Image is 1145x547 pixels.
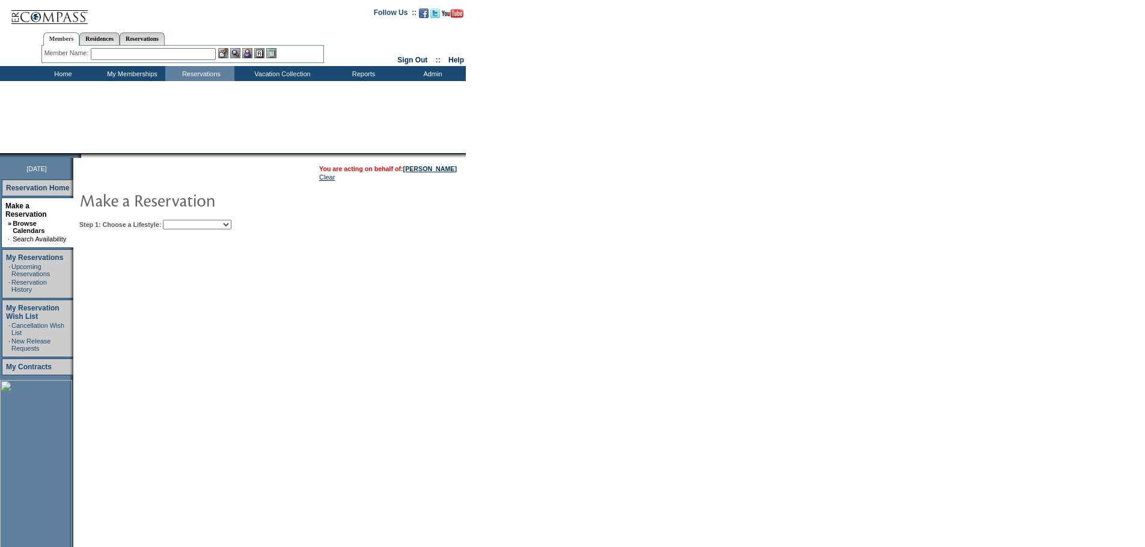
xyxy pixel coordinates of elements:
td: Home [27,66,96,81]
td: · [8,279,10,293]
img: b_edit.gif [218,48,228,58]
td: My Memberships [96,66,165,81]
img: blank.gif [81,153,82,158]
a: Clear [319,174,335,181]
a: Follow us on Twitter [430,12,440,19]
a: [PERSON_NAME] [403,165,457,172]
div: Member Name: [44,48,91,58]
td: · [8,337,10,352]
img: Follow us on Twitter [430,8,440,18]
a: Help [448,56,464,64]
a: Upcoming Reservations [11,263,50,277]
span: [DATE] [26,165,47,172]
td: Reservations [165,66,234,81]
a: Cancellation Wish List [11,322,64,336]
img: b_calculator.gif [266,48,276,58]
span: You are acting on behalf of: [319,165,457,172]
a: Sign Out [397,56,427,64]
img: promoShadowLeftCorner.gif [77,153,81,158]
td: · [8,263,10,277]
a: Make a Reservation [5,202,47,219]
img: View [230,48,240,58]
a: Residences [79,32,120,45]
img: Subscribe to our YouTube Channel [442,9,463,18]
td: · [8,235,11,243]
a: Reservation Home [6,184,69,192]
td: Admin [397,66,466,81]
a: Become our fan on Facebook [419,12,429,19]
img: Impersonate [242,48,252,58]
a: Browse Calendars [13,220,44,234]
b: » [8,220,11,227]
img: Become our fan on Facebook [419,8,429,18]
img: Reservations [254,48,264,58]
a: My Reservation Wish List [6,304,60,321]
a: My Reservations [6,253,63,262]
a: My Contracts [6,363,52,371]
a: Search Availability [13,235,66,243]
span: :: [436,56,441,64]
td: Vacation Collection [234,66,328,81]
img: pgTtlMakeReservation.gif [79,188,320,212]
td: · [8,322,10,336]
b: Step 1: Choose a Lifestyle: [79,221,161,228]
td: Reports [328,66,397,81]
a: New Release Requests [11,337,50,352]
a: Reservation History [11,279,47,293]
a: Reservations [120,32,165,45]
a: Subscribe to our YouTube Channel [442,12,463,19]
a: Members [43,32,80,46]
td: Follow Us :: [374,7,417,22]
